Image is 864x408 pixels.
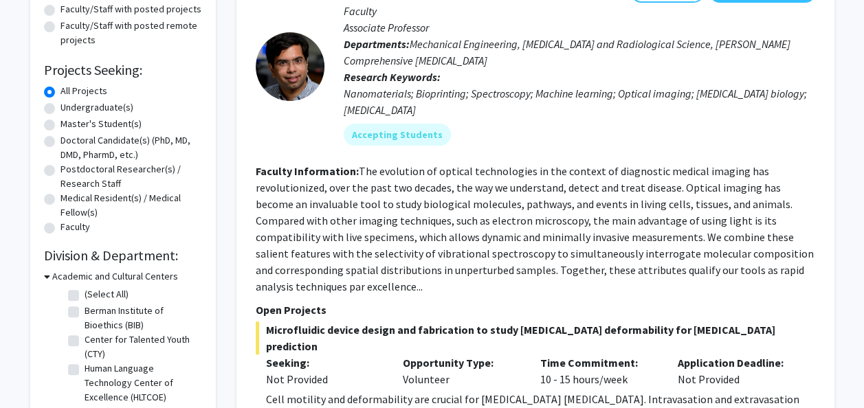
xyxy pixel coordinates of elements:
[392,354,530,387] div: Volunteer
[60,2,201,16] label: Faculty/Staff with posted projects
[667,354,805,387] div: Not Provided
[266,371,383,387] div: Not Provided
[678,354,795,371] p: Application Deadline:
[256,164,359,178] b: Faculty Information:
[344,19,815,36] p: Associate Professor
[60,19,202,47] label: Faculty/Staff with posted remote projects
[256,302,815,318] p: Open Projects
[344,3,815,19] p: Faculty
[85,287,129,302] label: (Select All)
[344,37,410,51] b: Departments:
[52,269,178,284] h3: Academic and Cultural Centers
[60,117,142,131] label: Master's Student(s)
[256,164,814,293] fg-read-more: The evolution of optical technologies in the context of diagnostic medical imaging has revolution...
[344,70,441,84] b: Research Keywords:
[344,85,815,118] div: Nanomaterials; Bioprinting; Spectroscopy; Machine learning; Optical imaging; [MEDICAL_DATA] biolo...
[60,162,202,191] label: Postdoctoral Researcher(s) / Research Staff
[403,354,520,371] p: Opportunity Type:
[85,361,199,405] label: Human Language Technology Center of Excellence (HLTCOE)
[60,133,202,162] label: Doctoral Candidate(s) (PhD, MD, DMD, PharmD, etc.)
[85,304,199,332] label: Berman Institute of Bioethics (BIB)
[256,321,815,354] span: Microfluidic device design and fabrication to study [MEDICAL_DATA] deformability for [MEDICAL_DAT...
[530,354,667,387] div: 10 - 15 hours/week
[60,191,202,220] label: Medical Resident(s) / Medical Fellow(s)
[60,220,90,234] label: Faculty
[266,354,383,371] p: Seeking:
[344,37,790,67] span: Mechanical Engineering, [MEDICAL_DATA] and Radiological Science, [PERSON_NAME] Comprehensive [MED...
[344,124,451,146] mat-chip: Accepting Students
[540,354,657,371] p: Time Commitment:
[60,84,107,98] label: All Projects
[44,62,202,78] h2: Projects Seeking:
[60,100,133,115] label: Undergraduate(s)
[44,247,202,264] h2: Division & Department:
[10,346,58,398] iframe: Chat
[85,332,199,361] label: Center for Talented Youth (CTY)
